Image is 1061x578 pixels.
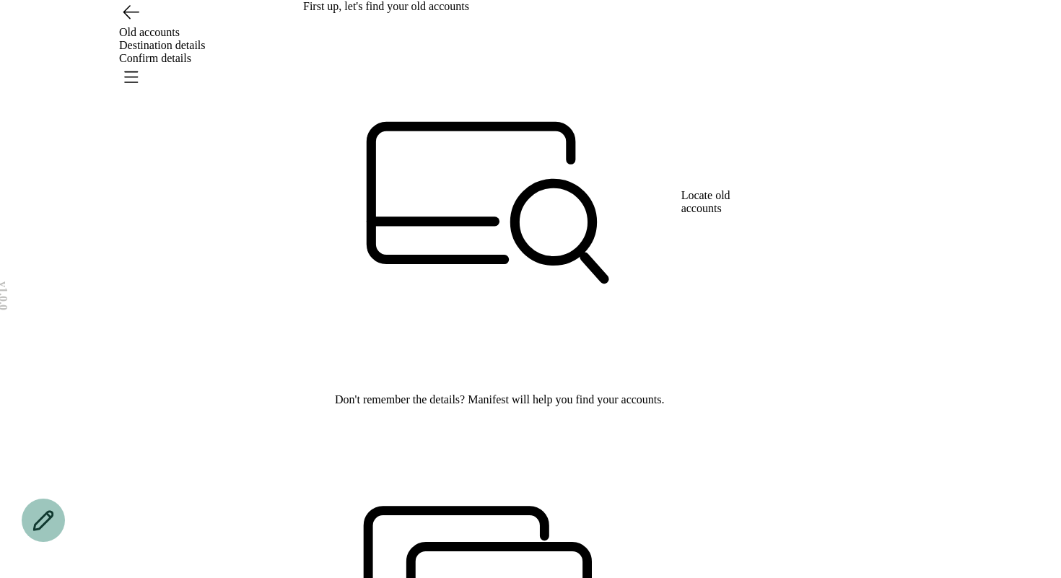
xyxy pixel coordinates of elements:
span: Old accounts [119,26,180,38]
button: Open menu [119,65,142,88]
h3: Locate old accounts [681,189,758,215]
p: Don't remember the details? Manifest will help you find your accounts. [303,391,758,408]
span: Destination details [119,39,206,51]
span: Confirm details [119,52,191,64]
